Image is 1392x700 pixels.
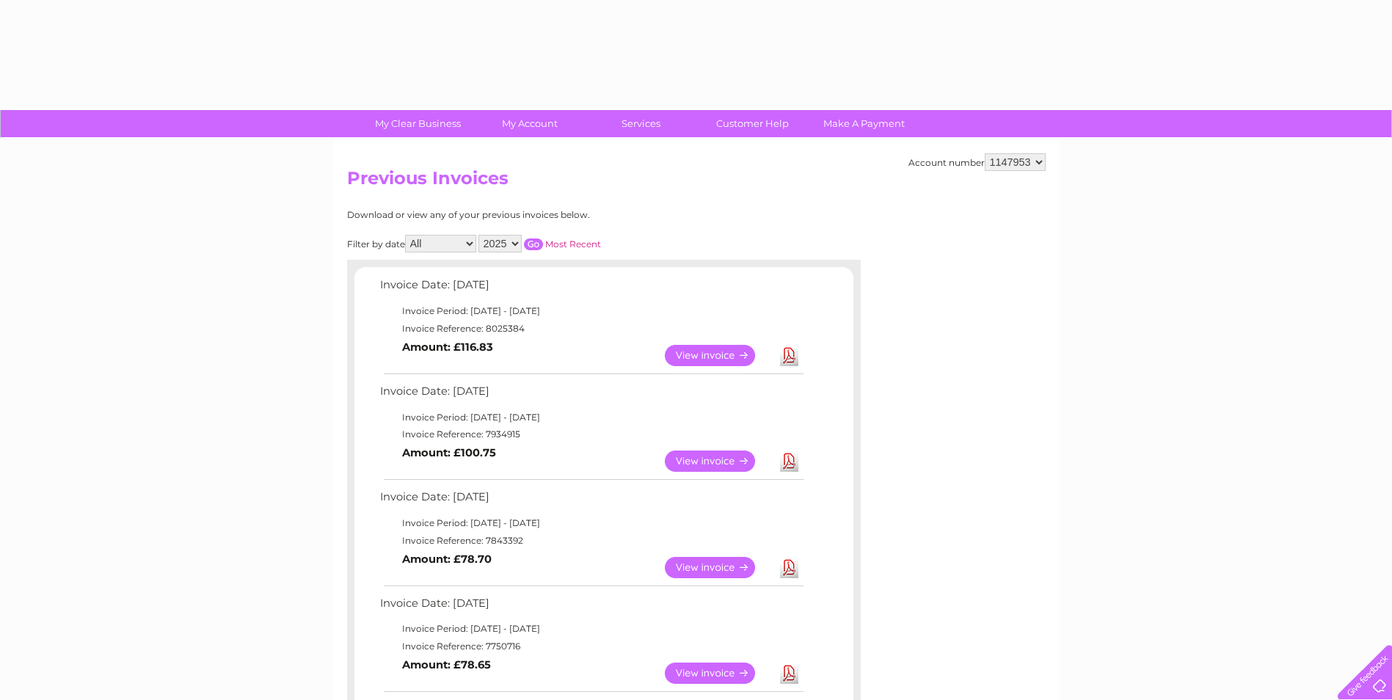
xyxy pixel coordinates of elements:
b: Amount: £116.83 [402,340,493,354]
b: Amount: £78.70 [402,553,492,566]
a: View [665,451,773,472]
td: Invoice Date: [DATE] [376,275,806,302]
div: Download or view any of your previous invoices below. [347,210,732,220]
td: Invoice Date: [DATE] [376,487,806,514]
a: Make A Payment [804,110,925,137]
td: Invoice Reference: 7750716 [376,638,806,655]
a: Download [780,557,798,578]
a: Download [780,345,798,366]
td: Invoice Reference: 8025384 [376,320,806,338]
b: Amount: £78.65 [402,658,491,671]
a: View [665,557,773,578]
a: View [665,663,773,684]
b: Amount: £100.75 [402,446,496,459]
td: Invoice Period: [DATE] - [DATE] [376,409,806,426]
td: Invoice Reference: 7843392 [376,532,806,550]
h2: Previous Invoices [347,168,1046,196]
td: Invoice Date: [DATE] [376,594,806,621]
div: Account number [908,153,1046,171]
div: Filter by date [347,235,732,252]
a: Download [780,451,798,472]
a: Customer Help [692,110,813,137]
td: Invoice Period: [DATE] - [DATE] [376,620,806,638]
a: View [665,345,773,366]
td: Invoice Date: [DATE] [376,382,806,409]
td: Invoice Reference: 7934915 [376,426,806,443]
td: Invoice Period: [DATE] - [DATE] [376,302,806,320]
a: My Clear Business [357,110,478,137]
td: Invoice Period: [DATE] - [DATE] [376,514,806,532]
a: My Account [469,110,590,137]
a: Download [780,663,798,684]
a: Services [580,110,702,137]
a: Most Recent [545,238,601,249]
